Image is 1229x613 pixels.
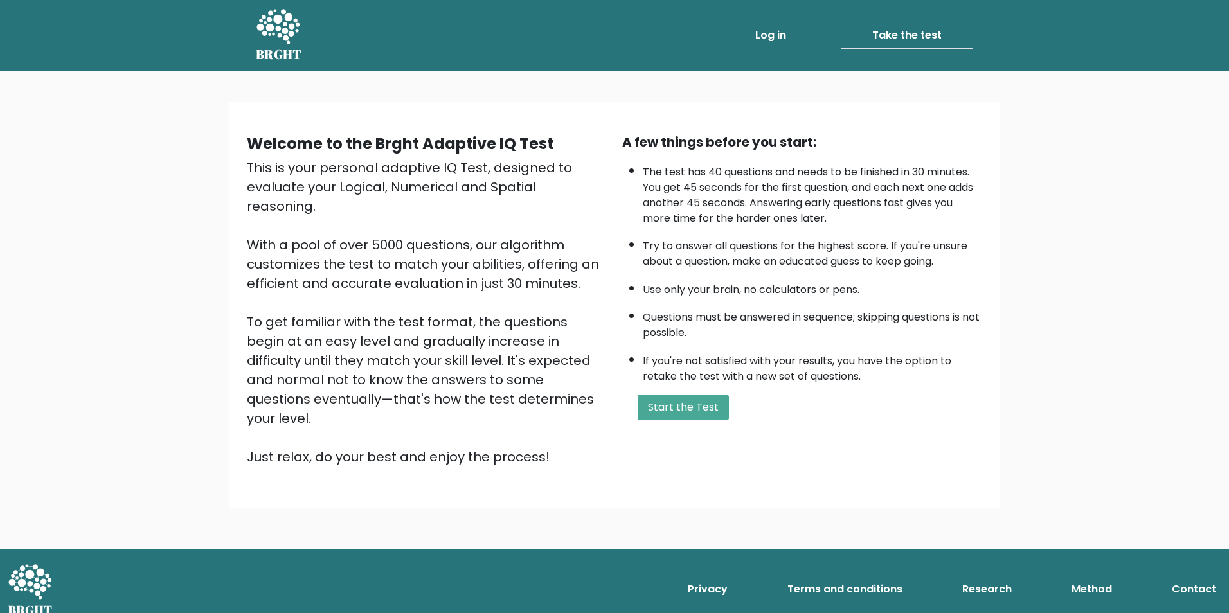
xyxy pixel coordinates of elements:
[1167,576,1221,602] a: Contact
[643,276,982,298] li: Use only your brain, no calculators or pens.
[1066,576,1117,602] a: Method
[256,5,302,66] a: BRGHT
[683,576,733,602] a: Privacy
[643,347,982,384] li: If you're not satisfied with your results, you have the option to retake the test with a new set ...
[638,395,729,420] button: Start the Test
[782,576,908,602] a: Terms and conditions
[643,158,982,226] li: The test has 40 questions and needs to be finished in 30 minutes. You get 45 seconds for the firs...
[247,158,607,466] div: This is your personal adaptive IQ Test, designed to evaluate your Logical, Numerical and Spatial ...
[957,576,1017,602] a: Research
[841,22,973,49] a: Take the test
[247,133,553,154] b: Welcome to the Brght Adaptive IQ Test
[750,22,791,48] a: Log in
[256,47,302,62] h5: BRGHT
[643,232,982,269] li: Try to answer all questions for the highest score. If you're unsure about a question, make an edu...
[622,132,982,152] div: A few things before you start:
[643,303,982,341] li: Questions must be answered in sequence; skipping questions is not possible.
